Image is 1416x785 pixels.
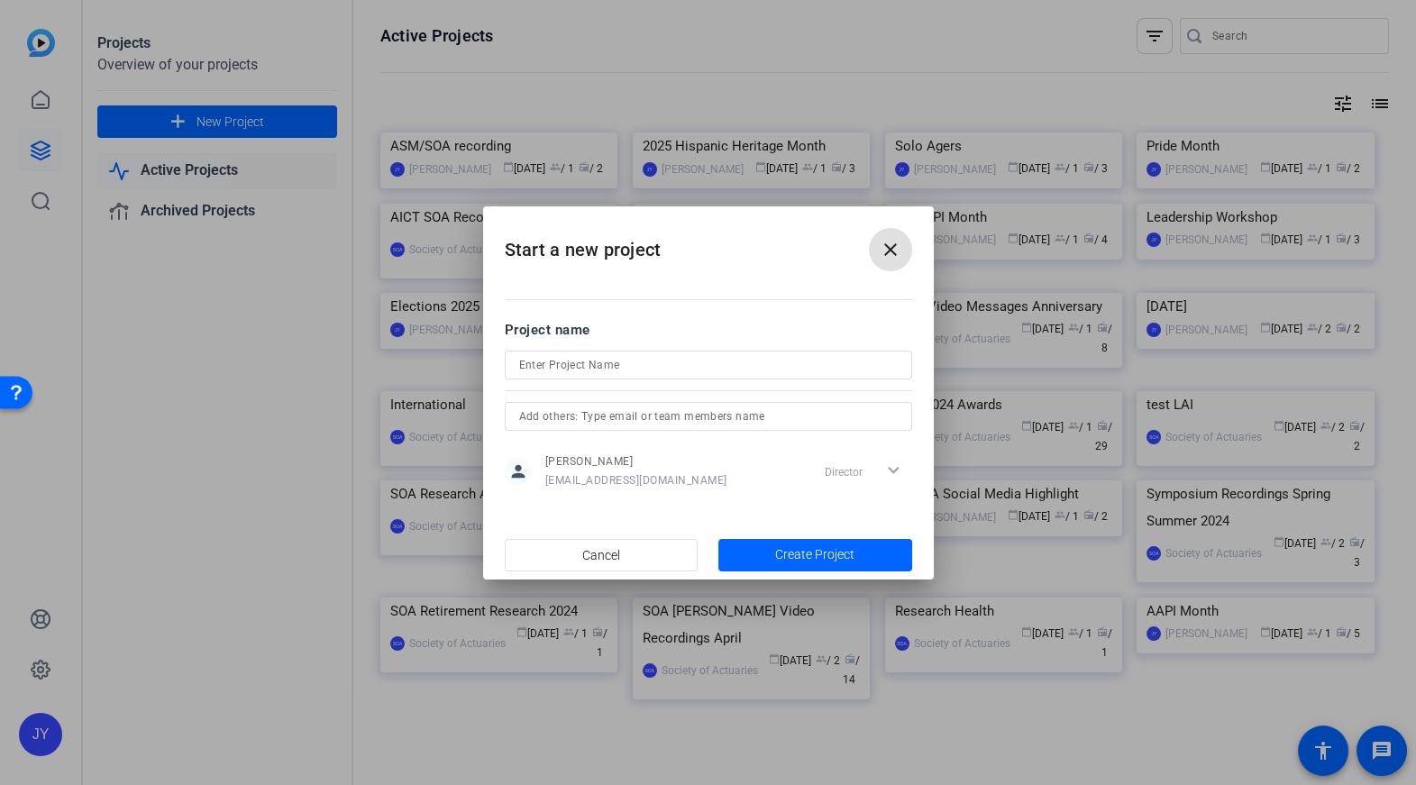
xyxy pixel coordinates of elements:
input: Enter Project Name [519,354,898,376]
mat-icon: close [880,239,901,260]
div: Project name [505,320,912,340]
span: Cancel [582,538,620,572]
button: Create Project [718,539,912,571]
h2: Start a new project [483,206,934,279]
span: Create Project [775,545,854,564]
input: Add others: Type email or team members name [519,406,898,427]
span: [EMAIL_ADDRESS][DOMAIN_NAME] [545,473,727,488]
span: [PERSON_NAME] [545,454,727,469]
mat-icon: person [505,458,532,485]
button: Cancel [505,539,699,571]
